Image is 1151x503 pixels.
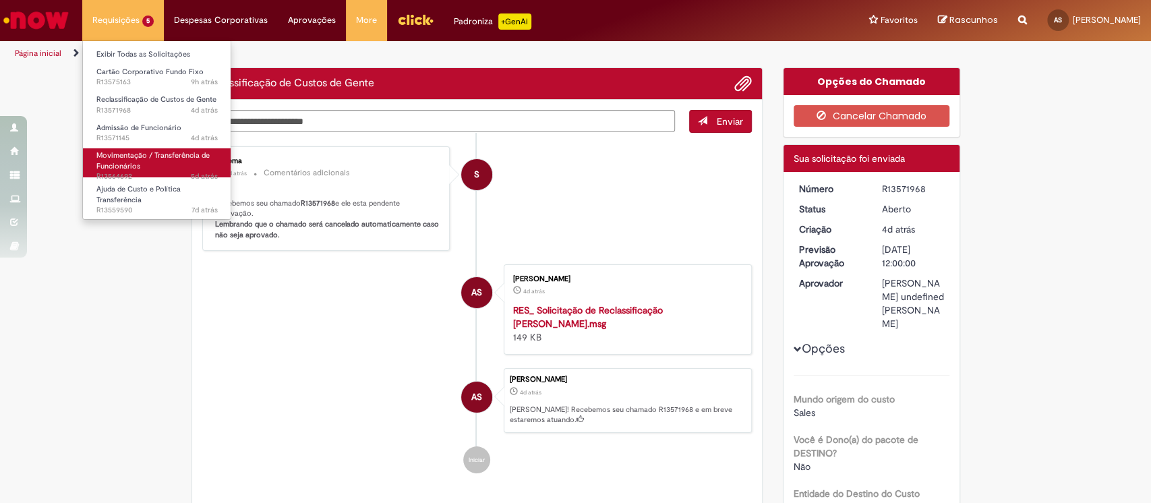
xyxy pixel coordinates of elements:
span: 4d atrás [191,133,218,143]
span: 4d atrás [191,105,218,115]
img: click_logo_yellow_360x200.png [397,9,434,30]
button: Cancelar Chamado [794,105,949,127]
span: Despesas Corporativas [174,13,268,27]
span: Sua solicitação foi enviada [794,152,905,165]
span: Sales [794,407,815,419]
a: Exibir Todas as Solicitações [83,47,231,62]
span: R13564692 [96,171,218,182]
time: 29/09/2025 09:06:44 [191,77,218,87]
b: Mundo origem do custo [794,393,895,405]
button: Enviar [689,110,752,133]
div: [DATE] 12:00:00 [882,243,945,270]
img: ServiceNow [1,7,71,34]
span: Enviar [717,115,743,127]
span: R13575163 [96,77,218,88]
dt: Status [789,202,872,216]
a: Página inicial [15,48,61,59]
span: 7d atrás [191,205,218,215]
time: 23/09/2025 15:01:39 [191,205,218,215]
a: Aberto R13575163 : Cartão Corporativo Fundo Fixo [83,65,231,90]
div: R13571968 [882,182,945,196]
b: Você é Dono(a) do pacote de DESTINO? [794,434,918,459]
span: 5d atrás [191,171,218,181]
a: RES_ Solicitação de Reclassificação [PERSON_NAME].msg [513,304,663,330]
time: 26/09/2025 17:16:19 [882,223,915,235]
p: Olá! Recebemos seu chamado e ele esta pendente aprovação. [215,187,440,241]
b: R13571968 [301,198,335,208]
span: 4d atrás [225,169,247,177]
div: Ana Luiza Pinheiro E Silva [461,382,492,413]
div: 149 KB [513,303,738,344]
span: Cartão Corporativo Fundo Fixo [96,67,204,77]
time: 26/09/2025 15:19:20 [191,133,218,143]
div: Ana Luiza Pinheiro E Silva [461,277,492,308]
dt: Previsão Aprovação [789,243,872,270]
span: 5 [142,16,154,27]
span: R13571145 [96,133,218,144]
ul: Trilhas de página [10,41,757,66]
time: 26/09/2025 17:16:31 [225,169,247,177]
time: 26/09/2025 17:15:14 [523,287,545,295]
a: Rascunhos [938,14,998,27]
a: Aberto R13571145 : Admissão de Funcionário [83,121,231,146]
span: More [356,13,377,27]
b: Entidade do Destino do Custo [794,487,920,500]
span: AS [471,381,482,413]
span: Rascunhos [949,13,998,26]
p: [PERSON_NAME]! Recebemos seu chamado R13571968 e em breve estaremos atuando. [510,405,744,425]
time: 26/09/2025 17:16:19 [520,388,541,396]
span: 4d atrás [520,388,541,396]
div: [PERSON_NAME] undefined [PERSON_NAME] [882,276,945,330]
b: Lembrando que o chamado será cancelado automaticamente caso não seja aprovado. [215,219,441,240]
button: Adicionar anexos [734,75,752,92]
span: AS [1054,16,1062,24]
span: Requisições [92,13,140,27]
span: Admissão de Funcionário [96,123,181,133]
span: [PERSON_NAME] [1073,14,1141,26]
span: Reclassificação de Custos de Gente [96,94,216,105]
span: 9h atrás [191,77,218,87]
div: 26/09/2025 17:16:19 [882,223,945,236]
time: 26/09/2025 17:16:20 [191,105,218,115]
span: S [474,158,479,191]
span: Ajuda de Custo e Política Transferência [96,184,181,205]
ul: Requisições [82,40,231,220]
span: AS [471,276,482,309]
a: Aberto R13571968 : Reclassificação de Custos de Gente [83,92,231,117]
dt: Criação [789,223,872,236]
div: [PERSON_NAME] [513,275,738,283]
span: Aprovações [288,13,336,27]
dt: Aprovador [789,276,872,290]
li: Ana Luiza Pinheiro E Silva [202,368,752,433]
span: 4d atrás [523,287,545,295]
textarea: Digite sua mensagem aqui... [202,110,676,133]
p: +GenAi [498,13,531,30]
div: Aberto [882,202,945,216]
div: System [461,159,492,190]
a: Aberto R13564692 : Movimentação / Transferência de Funcionários [83,148,231,177]
span: Movimentação / Transferência de Funcionários [96,150,210,171]
dt: Número [789,182,872,196]
div: Opções do Chamado [784,68,960,95]
span: R13571968 [96,105,218,116]
a: Aberto R13559590 : Ajuda de Custo e Política Transferência [83,182,231,211]
span: Favoritos [881,13,918,27]
span: R13559590 [96,205,218,216]
ul: Histórico de tíquete [202,133,752,487]
time: 24/09/2025 18:51:29 [191,171,218,181]
span: Não [794,461,810,473]
small: Comentários adicionais [264,167,350,179]
div: [PERSON_NAME] [510,376,744,384]
div: Padroniza [454,13,531,30]
div: Sistema [215,157,440,165]
h2: Reclassificação de Custos de Gente Histórico de tíquete [202,78,374,90]
span: 4d atrás [882,223,915,235]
